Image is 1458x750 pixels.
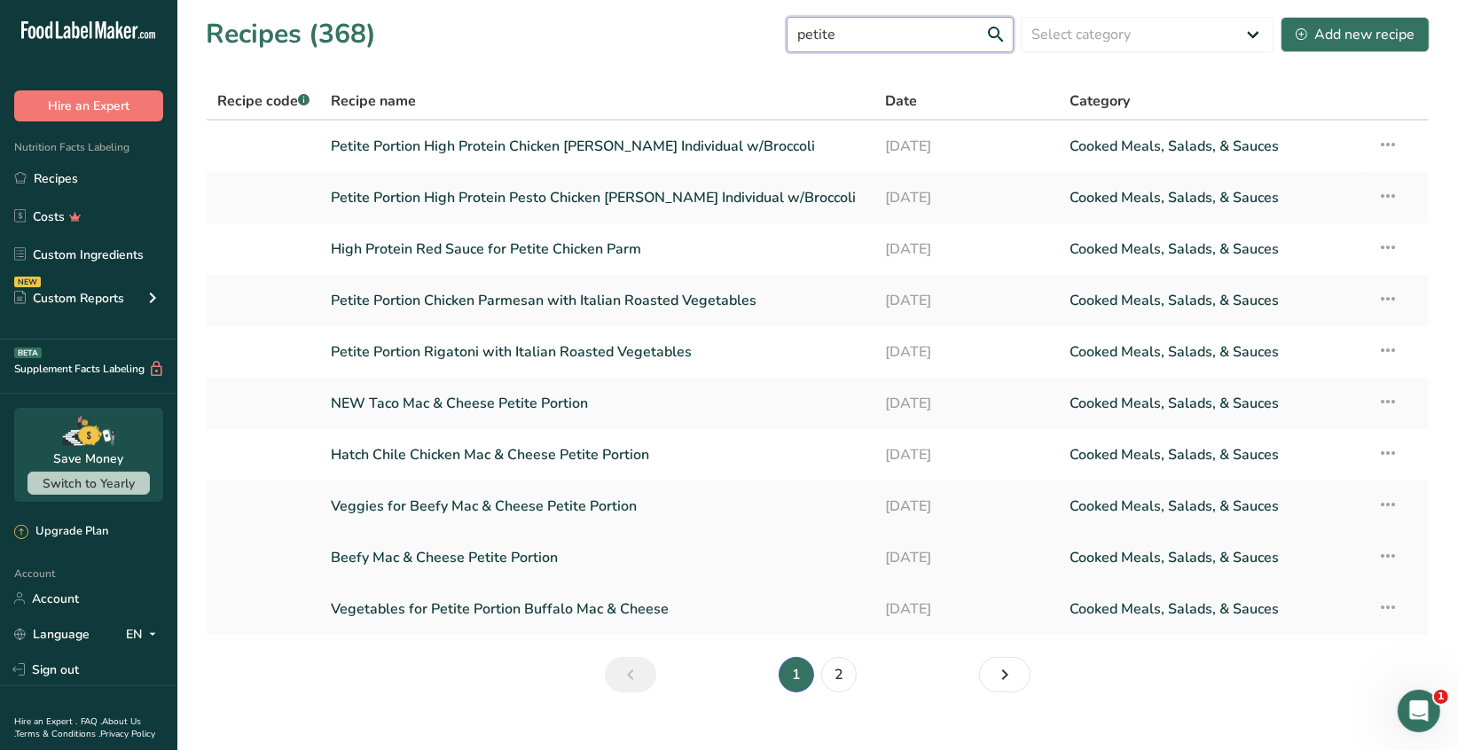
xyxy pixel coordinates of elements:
[1070,590,1356,628] a: Cooked Meals, Salads, & Sauces
[885,230,1048,268] a: [DATE]
[332,282,865,319] a: Petite Portion Chicken Parmesan with Italian Roasted Vegetables
[14,715,141,740] a: About Us .
[885,488,1048,525] a: [DATE]
[54,449,124,468] div: Save Money
[15,728,100,740] a: Terms & Conditions .
[885,90,917,112] span: Date
[14,523,108,541] div: Upgrade Plan
[787,17,1014,52] input: Search for recipe
[332,385,865,422] a: NEW Taco Mac & Cheese Petite Portion
[1281,17,1430,52] button: Add new recipe
[885,282,1048,319] a: [DATE]
[43,475,135,492] span: Switch to Yearly
[885,539,1048,576] a: [DATE]
[332,230,865,268] a: High Protein Red Sauce for Petite Chicken Parm
[14,715,77,728] a: Hire an Expert .
[885,128,1048,165] a: [DATE]
[1070,282,1356,319] a: Cooked Meals, Salads, & Sauces
[81,715,102,728] a: FAQ .
[332,590,865,628] a: Vegetables for Petite Portion Buffalo Mac & Cheese
[1070,539,1356,576] a: Cooked Meals, Salads, & Sauces
[885,333,1048,371] a: [DATE]
[885,179,1048,216] a: [DATE]
[332,333,865,371] a: Petite Portion Rigatoni with Italian Roasted Vegetables
[1070,128,1356,165] a: Cooked Meals, Salads, & Sauces
[1398,690,1440,732] iframe: Intercom live chat
[605,657,656,692] a: Previous page
[14,289,124,308] div: Custom Reports
[14,277,41,287] div: NEW
[885,436,1048,473] a: [DATE]
[332,488,865,525] a: Veggies for Beefy Mac & Cheese Petite Portion
[885,590,1048,628] a: [DATE]
[1070,230,1356,268] a: Cooked Meals, Salads, & Sauces
[332,128,865,165] a: Petite Portion High Protein Chicken [PERSON_NAME] Individual w/Broccoli
[1070,436,1356,473] a: Cooked Meals, Salads, & Sauces
[332,90,417,112] span: Recipe name
[1070,488,1356,525] a: Cooked Meals, Salads, & Sauces
[979,657,1031,692] a: Next page
[1296,24,1415,45] div: Add new recipe
[27,472,150,495] button: Switch to Yearly
[14,348,42,358] div: BETA
[206,14,376,54] h1: Recipes (368)
[14,619,90,650] a: Language
[885,385,1048,422] a: [DATE]
[100,728,155,740] a: Privacy Policy
[1070,90,1130,112] span: Category
[1070,385,1356,422] a: Cooked Meals, Salads, & Sauces
[821,657,857,692] a: Page 2.
[332,436,865,473] a: Hatch Chile Chicken Mac & Cheese Petite Portion
[332,179,865,216] a: Petite Portion High Protein Pesto Chicken [PERSON_NAME] Individual w/Broccoli
[1070,179,1356,216] a: Cooked Meals, Salads, & Sauces
[126,623,163,645] div: EN
[1434,690,1448,704] span: 1
[14,90,163,121] button: Hire an Expert
[332,539,865,576] a: Beefy Mac & Cheese Petite Portion
[217,91,310,111] span: Recipe code
[1070,333,1356,371] a: Cooked Meals, Salads, & Sauces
